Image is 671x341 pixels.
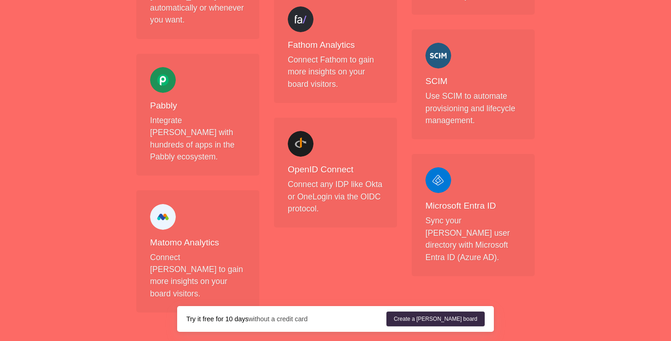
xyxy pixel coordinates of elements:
[150,100,246,112] h4: Pabbly
[186,314,386,324] div: without a credit card
[150,251,246,300] p: Connect [PERSON_NAME] to gain more insights on your board visitors.
[425,76,521,87] h4: SCIM
[150,114,246,163] p: Integrate [PERSON_NAME] with hundreds of apps in the Pabbly ecosystem.
[288,54,383,90] p: Connect Fathom to gain more insights on your board visitors.
[425,90,521,126] p: Use SCIM to automate provisioning and lifecycle management.
[186,315,248,323] strong: Try it free for 10 days
[288,40,383,51] h4: Fathom Analytics
[150,237,246,249] h4: Matomo Analytics
[386,312,485,326] a: Create a [PERSON_NAME] board
[288,164,383,176] h4: OpenID Connect
[288,178,383,215] p: Connect any IDP like Okta or OneLogin via the OIDC protocol.
[425,215,521,263] p: Sync your [PERSON_NAME] user directory with Microsoft Entra ID (Azure AD).
[425,200,521,212] h4: Microsoft Entra ID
